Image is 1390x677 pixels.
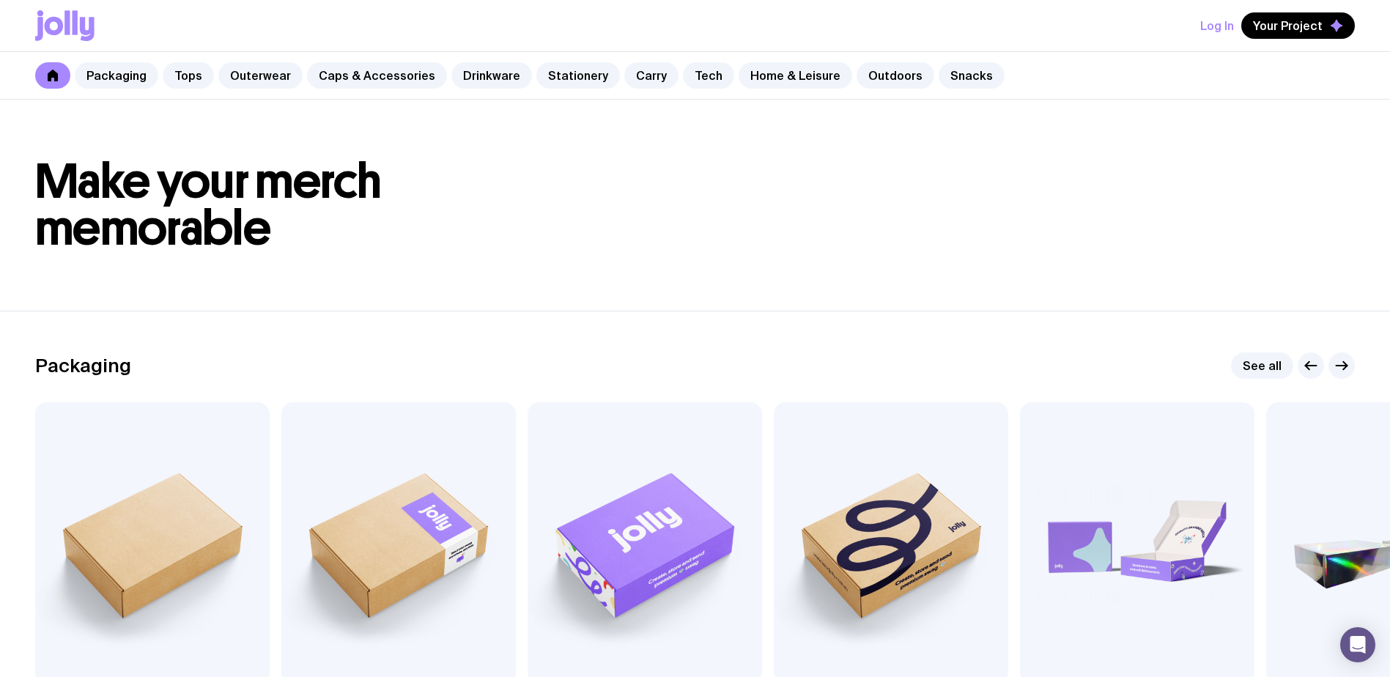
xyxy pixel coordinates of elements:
[1253,18,1323,33] span: Your Project
[307,62,447,89] a: Caps & Accessories
[739,62,852,89] a: Home & Leisure
[683,62,734,89] a: Tech
[1231,352,1293,379] a: See all
[35,355,131,377] h2: Packaging
[536,62,620,89] a: Stationery
[35,152,382,257] span: Make your merch memorable
[857,62,934,89] a: Outdoors
[1241,12,1355,39] button: Your Project
[939,62,1005,89] a: Snacks
[1340,627,1375,662] div: Open Intercom Messenger
[163,62,214,89] a: Tops
[1200,12,1234,39] button: Log In
[218,62,303,89] a: Outerwear
[75,62,158,89] a: Packaging
[451,62,532,89] a: Drinkware
[624,62,679,89] a: Carry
